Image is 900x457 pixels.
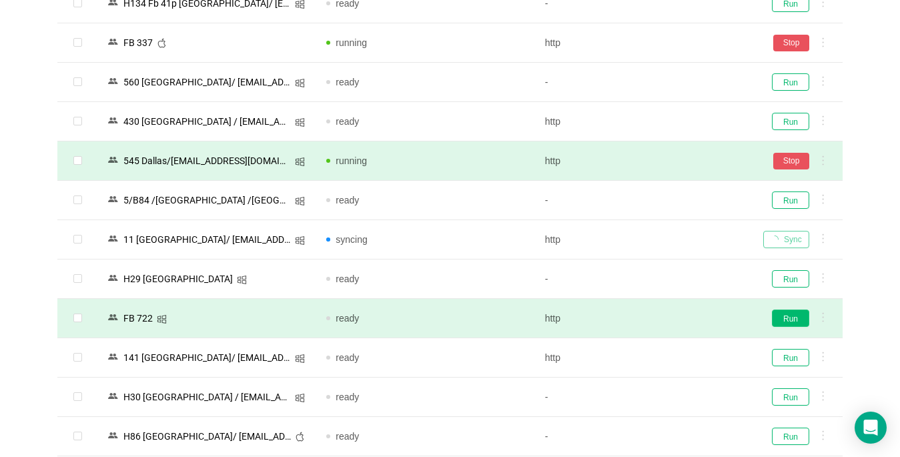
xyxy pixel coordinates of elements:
td: - [534,63,753,102]
div: Open Intercom Messenger [855,412,887,444]
i: icon: windows [295,196,305,206]
span: syncing [336,234,367,245]
button: Stop [773,153,809,169]
div: FB 722 [119,310,157,327]
i: icon: windows [295,236,305,246]
div: 560 [GEOGRAPHIC_DATA]/ [EMAIL_ADDRESS][DOMAIN_NAME] [119,73,295,91]
td: http [534,141,753,181]
span: ready [336,274,359,284]
td: http [534,102,753,141]
span: ready [336,313,359,324]
td: - [534,417,753,456]
i: icon: windows [295,354,305,364]
span: ready [336,431,359,442]
div: FB 337 [119,34,157,51]
td: http [534,23,753,63]
div: 545 Dallas/[EMAIL_ADDRESS][DOMAIN_NAME] [119,152,295,169]
i: icon: windows [295,78,305,88]
span: ready [336,195,359,205]
td: - [534,260,753,299]
button: Run [772,388,809,406]
span: running [336,155,367,166]
td: - [534,378,753,417]
div: Н30 [GEOGRAPHIC_DATA] / [EMAIL_ADDRESS][DOMAIN_NAME] [119,388,295,406]
span: ready [336,77,359,87]
div: 5/В84 /[GEOGRAPHIC_DATA] /[GEOGRAPHIC_DATA]/ [EMAIL_ADDRESS][DOMAIN_NAME] [119,191,295,209]
td: http [534,220,753,260]
span: running [336,37,367,48]
i: icon: windows [295,393,305,403]
button: Run [772,310,809,327]
span: ready [336,392,359,402]
div: H29 [GEOGRAPHIC_DATA] [119,270,237,288]
td: http [534,299,753,338]
button: Run [772,349,809,366]
div: 430 [GEOGRAPHIC_DATA] / [EMAIL_ADDRESS][DOMAIN_NAME] [119,113,295,130]
button: Run [772,428,809,445]
i: icon: windows [295,157,305,167]
div: 11 [GEOGRAPHIC_DATA]/ [EMAIL_ADDRESS][DOMAIN_NAME] [119,231,295,248]
td: - [534,181,753,220]
i: icon: windows [237,275,247,285]
i: icon: windows [157,314,167,324]
i: icon: windows [295,117,305,127]
div: Н86 [GEOGRAPHIC_DATA]/ [EMAIL_ADDRESS][DOMAIN_NAME] [1] [119,428,295,445]
i: icon: apple [295,432,305,442]
div: 141 [GEOGRAPHIC_DATA]/ [EMAIL_ADDRESS][DOMAIN_NAME] [119,349,295,366]
button: Run [772,270,809,288]
span: ready [336,352,359,363]
button: Run [772,113,809,130]
button: Stop [773,35,809,51]
span: ready [336,116,359,127]
button: Run [772,73,809,91]
i: icon: apple [157,38,167,48]
td: http [534,338,753,378]
button: Run [772,191,809,209]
